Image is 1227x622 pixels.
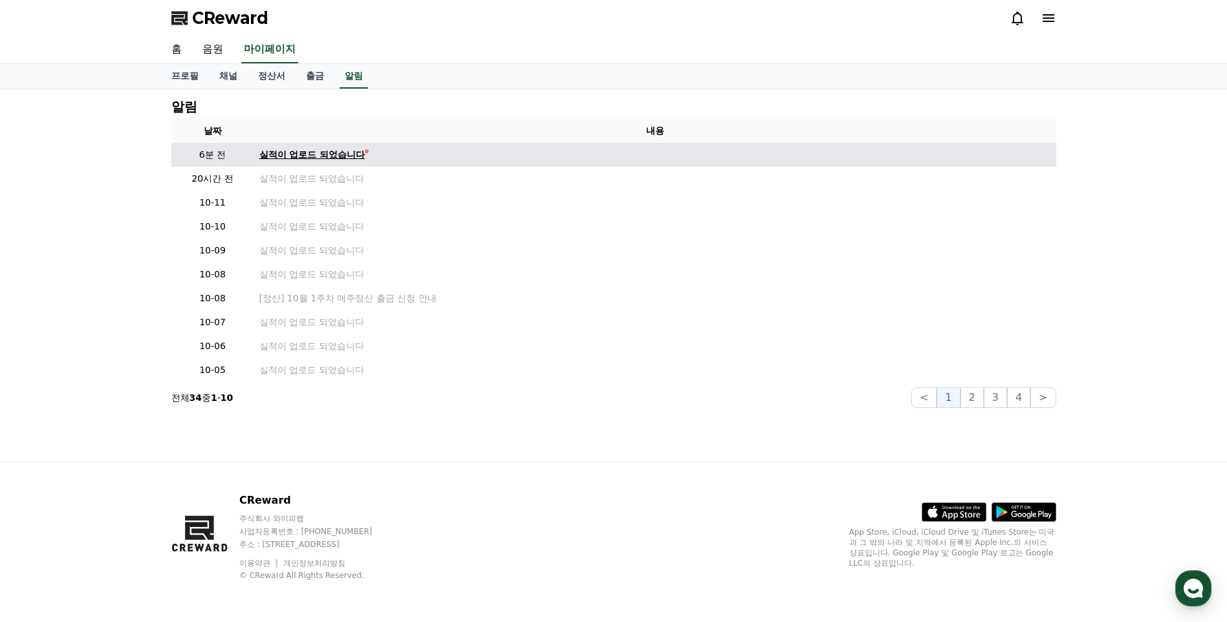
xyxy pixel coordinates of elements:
div: 실적이 업로드 되었습니다 [259,148,365,162]
span: 설정 [200,429,215,440]
a: CReward [171,8,268,28]
a: 알림 [340,64,368,89]
a: 실적이 업로드 되었습니다 [259,244,1051,257]
a: 설정 [167,410,248,442]
a: 개인정보처리방침 [283,559,345,568]
a: 실적이 업로드 되었습니다 [259,172,1051,186]
a: 정산서 [248,64,296,89]
button: 3 [984,387,1007,408]
a: 실적이 업로드 되었습니다 [259,268,1051,281]
a: 홈 [4,410,85,442]
th: 날짜 [171,119,254,143]
p: 10-11 [177,196,249,209]
p: 10-07 [177,316,249,329]
a: 실적이 업로드 되었습니다 [259,316,1051,329]
p: 전체 중 - [171,391,233,404]
p: 사업자등록번호 : [PHONE_NUMBER] [239,526,397,537]
p: 10-06 [177,339,249,353]
button: < [911,387,937,408]
a: 실적이 업로드 되었습니다 [259,148,1051,162]
a: 프로필 [161,64,209,89]
h4: 알림 [171,100,197,114]
strong: 1 [211,392,217,403]
a: 음원 [192,36,233,63]
strong: 10 [221,392,233,403]
p: 주소 : [STREET_ADDRESS] [239,539,397,550]
button: 2 [961,387,984,408]
th: 내용 [254,119,1056,143]
a: 실적이 업로드 되었습니다 [259,196,1051,209]
a: 홈 [161,36,192,63]
a: [정산] 10월 1주차 매주정산 출금 신청 안내 [259,292,1051,305]
p: 6분 전 [177,148,249,162]
button: 1 [937,387,960,408]
p: 10-08 [177,268,249,281]
strong: 34 [190,392,202,403]
span: CReward [192,8,268,28]
a: 마이페이지 [241,36,298,63]
p: 10-05 [177,363,249,377]
p: 주식회사 와이피랩 [239,513,397,524]
span: 대화 [118,430,134,440]
p: © CReward All Rights Reserved. [239,570,397,581]
a: 실적이 업로드 되었습니다 [259,220,1051,233]
a: 이용약관 [239,559,280,568]
p: 10-10 [177,220,249,233]
button: 4 [1007,387,1030,408]
p: App Store, iCloud, iCloud Drive 및 iTunes Store는 미국과 그 밖의 나라 및 지역에서 등록된 Apple Inc.의 서비스 상표입니다. Goo... [849,527,1056,568]
button: > [1030,387,1056,408]
a: 대화 [85,410,167,442]
p: CReward [239,493,397,508]
p: 10-08 [177,292,249,305]
a: 실적이 업로드 되었습니다 [259,363,1051,377]
p: 20시간 전 [177,172,249,186]
a: 채널 [209,64,248,89]
a: 실적이 업로드 되었습니다 [259,339,1051,353]
a: 출금 [296,64,334,89]
p: 10-09 [177,244,249,257]
span: 홈 [41,429,49,440]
